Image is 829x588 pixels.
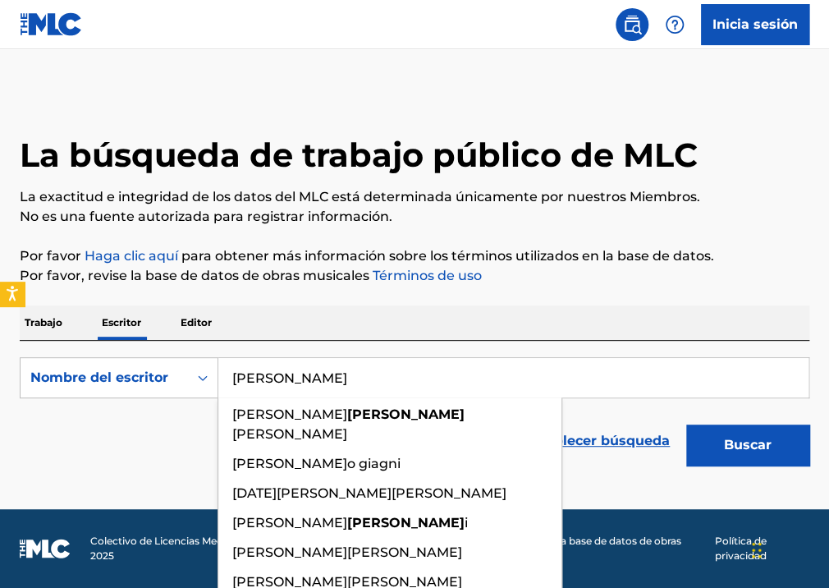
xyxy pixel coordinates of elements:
font: Por favor, revise la base de datos de obras musicales [20,268,369,283]
span: [PERSON_NAME] [347,544,462,560]
p: Escritor [97,305,146,340]
span: Colectivo de Licencias Mecánicas © 2025 [90,534,264,563]
a: Política de privacidad [714,534,809,563]
span: o giagni [347,456,401,471]
span: [PERSON_NAME] [232,515,347,531]
div: Help [658,8,691,41]
p: Trabajo [20,305,67,340]
strong: [PERSON_NAME] [347,515,465,531]
div: Widget de chat [747,509,829,588]
a: Términos de uso [369,268,482,283]
strong: [PERSON_NAME] [347,407,465,422]
span: [PERSON_NAME] [232,456,347,471]
button: Buscar [686,425,809,466]
div: Arrastrar [752,526,762,575]
font: Por favor [20,248,81,264]
span: i [465,515,468,531]
form: Formulario de búsqueda [20,357,809,474]
a: Haga clic aquí [85,248,178,264]
p: No es una fuente autorizada para registrar información. [20,207,809,227]
img: buscar [622,15,642,34]
img: logotipo [20,539,71,558]
span: [PERSON_NAME] [232,426,347,442]
div: Nombre del escritor [30,368,178,388]
a: Restablecer búsqueda [506,423,678,459]
img: Logotipo de MLC [20,12,83,36]
span: [PERSON_NAME] [232,544,347,560]
span: [PERSON_NAME] [232,407,347,422]
font: Términos de uso [373,268,482,283]
img: Ayuda [665,15,685,34]
span: [PERSON_NAME] [392,485,506,501]
p: La exactitud e integridad de los datos del MLC está determinada únicamente por nuestros Miembros. [20,187,809,207]
iframe: Chat Widget [747,509,829,588]
p: Editor [176,305,217,340]
a: Términos de uso de la base de datos de obras musicales [459,534,704,563]
a: Public Search [616,8,648,41]
span: [DATE][PERSON_NAME] [232,485,392,501]
h1: La búsqueda de trabajo público de MLC [20,135,698,176]
a: Inicia sesión [701,4,809,45]
font: para obtener más información sobre los términos utilizados en la base de datos. [181,248,714,264]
